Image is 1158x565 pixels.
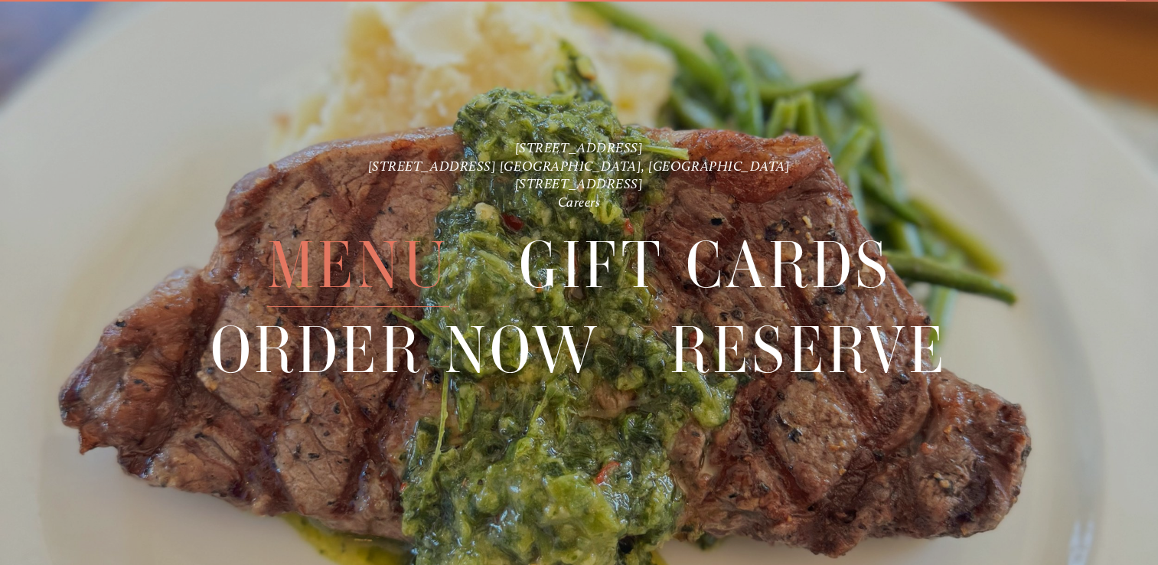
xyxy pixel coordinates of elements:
[210,309,600,391] a: Order Now
[670,309,948,391] a: Reserve
[519,224,892,307] span: Gift Cards
[210,309,600,392] span: Order Now
[519,224,892,306] a: Gift Cards
[558,194,601,211] a: Careers
[515,175,644,192] a: [STREET_ADDRESS]
[267,224,449,306] a: Menu
[670,309,948,392] span: Reserve
[515,139,644,156] a: [STREET_ADDRESS]
[368,158,791,175] a: [STREET_ADDRESS] [GEOGRAPHIC_DATA], [GEOGRAPHIC_DATA]
[267,224,449,307] span: Menu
